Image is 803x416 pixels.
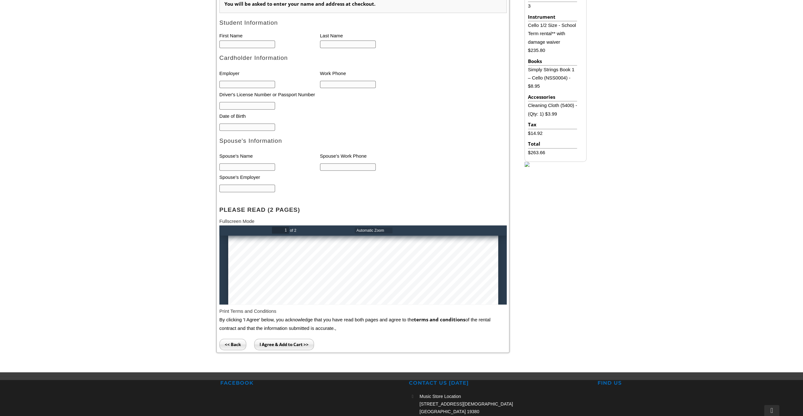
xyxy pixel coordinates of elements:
[320,32,421,40] li: Last Name
[135,2,180,8] select: Zoom
[409,380,583,387] h2: CONTACT US [DATE]
[219,149,320,162] li: Spouse's Name
[219,32,320,40] li: First Name
[219,339,246,350] input: << Back
[219,110,400,123] li: Date of Birth
[528,57,577,66] li: Books
[220,380,394,387] h2: FACEBOOK
[219,67,320,80] li: Employer
[219,54,507,62] h2: Cardholder Information
[70,2,79,9] span: of 2
[528,101,577,118] li: Cleaning Cloth (5400) - (Qty: 1) $3.99
[528,93,577,101] li: Accessories
[528,2,577,10] li: 3
[219,137,507,145] h2: Spouse's Information
[219,19,507,27] h2: Student Information
[419,393,583,415] p: Music Store Location [STREET_ADDRESS][DEMOGRAPHIC_DATA] [GEOGRAPHIC_DATA] 19380
[219,206,300,213] strong: PLEASE READ (2 PAGES)
[219,218,254,224] a: Fullscreen Mode
[528,120,577,129] li: Tax
[219,88,400,101] li: Driver's License Number or Passport Number
[528,140,577,148] li: Total
[528,21,577,54] li: Cello 1/2 Size - School Term rental** with damage waiver $235.80
[320,149,421,162] li: Spouse's Work Phone
[528,13,577,21] li: Instrument
[53,1,70,8] input: Page
[219,171,400,184] li: Spouse's Employer
[219,315,507,332] p: By clicking 'I Agree' below, you acknowledge that you have read both pages and agree to the of th...
[414,316,465,323] b: terms and conditions
[598,380,771,387] h2: FIND US
[219,308,276,314] a: Print Terms and Conditions
[528,148,577,157] li: $263.66
[528,129,577,137] li: $14.92
[320,67,421,80] li: Work Phone
[254,339,314,350] input: I Agree & Add to Cart >>
[528,66,577,91] li: Simply Strings Book 1 – Cello (NSS0004) - $8.95
[524,162,530,167] img: sidebar-footer.png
